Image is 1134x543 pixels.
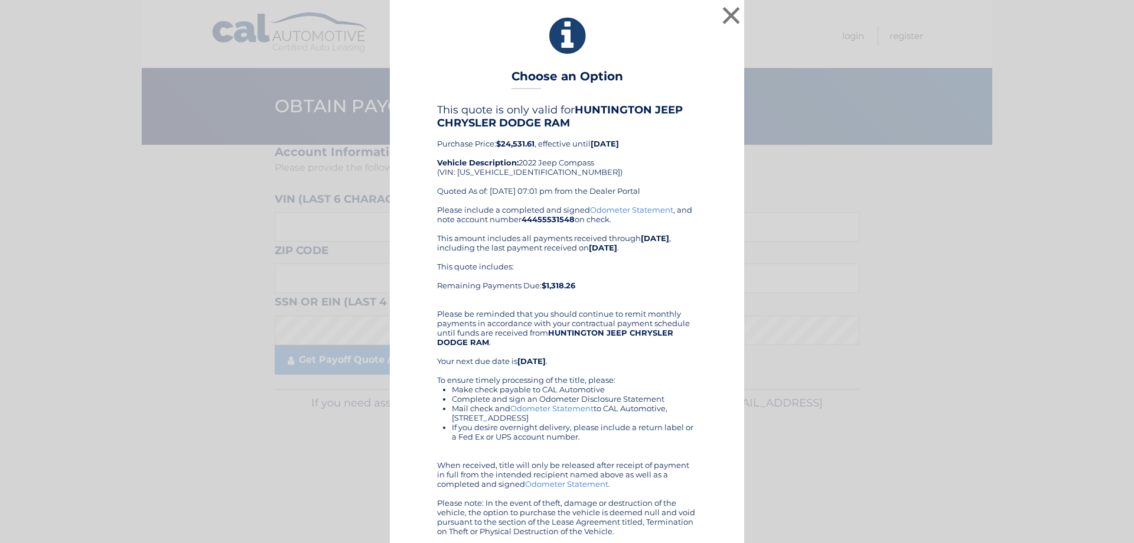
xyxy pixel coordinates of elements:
[437,205,697,536] div: Please include a completed and signed , and note account number on check. This amount includes al...
[452,385,697,394] li: Make check payable to CAL Automotive
[511,69,623,90] h3: Choose an Option
[719,4,743,27] button: ×
[437,328,673,347] b: HUNTINGTON JEEP CHRYSLER DODGE RAM
[437,103,683,129] b: HUNTINGTON JEEP CHRYSLER DODGE RAM
[641,233,669,243] b: [DATE]
[590,205,673,214] a: Odometer Statement
[452,404,697,422] li: Mail check and to CAL Automotive, [STREET_ADDRESS]
[589,243,617,252] b: [DATE]
[437,103,697,205] div: Purchase Price: , effective until 2022 Jeep Compass (VIN: [US_VEHICLE_IDENTIFICATION_NUMBER]) Quo...
[591,139,619,148] b: [DATE]
[452,394,697,404] li: Complete and sign an Odometer Disclosure Statement
[517,356,546,366] b: [DATE]
[437,262,697,300] div: This quote includes: Remaining Payments Due:
[452,422,697,441] li: If you desire overnight delivery, please include a return label or a Fed Ex or UPS account number.
[510,404,594,413] a: Odometer Statement
[542,281,575,290] b: $1,318.26
[522,214,575,224] b: 44455531548
[437,103,697,129] h4: This quote is only valid for
[525,479,608,489] a: Odometer Statement
[496,139,535,148] b: $24,531.61
[437,158,519,167] strong: Vehicle Description:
